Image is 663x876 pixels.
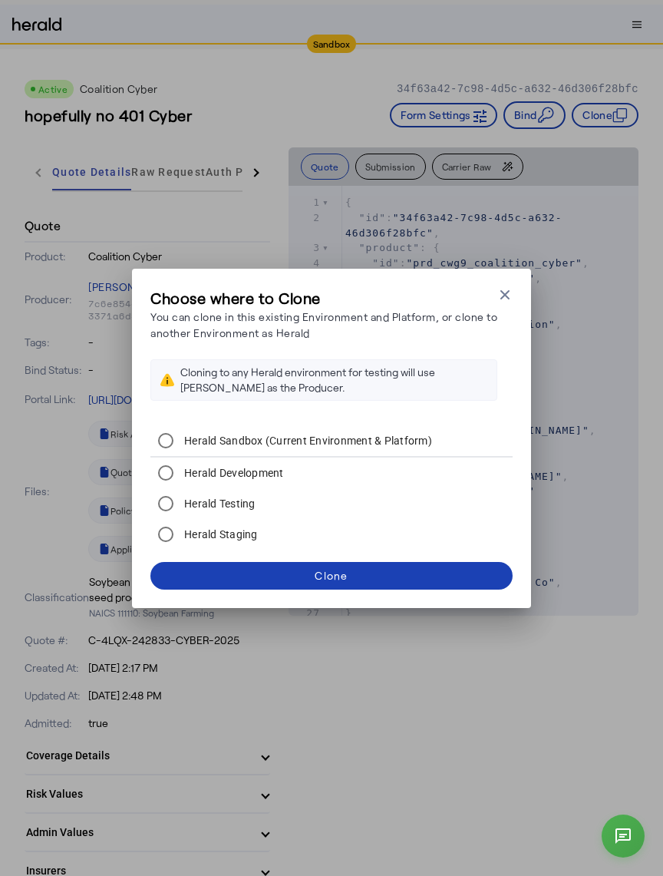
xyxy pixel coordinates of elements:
[181,496,256,511] label: Herald Testing
[150,562,513,590] button: Clone
[150,309,497,341] p: You can clone in this existing Environment and Platform, or clone to another Environment as Herald
[181,465,284,481] label: Herald Development
[315,567,348,583] div: Clone
[181,433,432,448] label: Herald Sandbox (Current Environment & Platform)
[180,365,487,395] div: Cloning to any Herald environment for testing will use [PERSON_NAME] as the Producer.
[150,287,497,309] h3: Choose where to Clone
[181,527,258,542] label: Herald Staging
